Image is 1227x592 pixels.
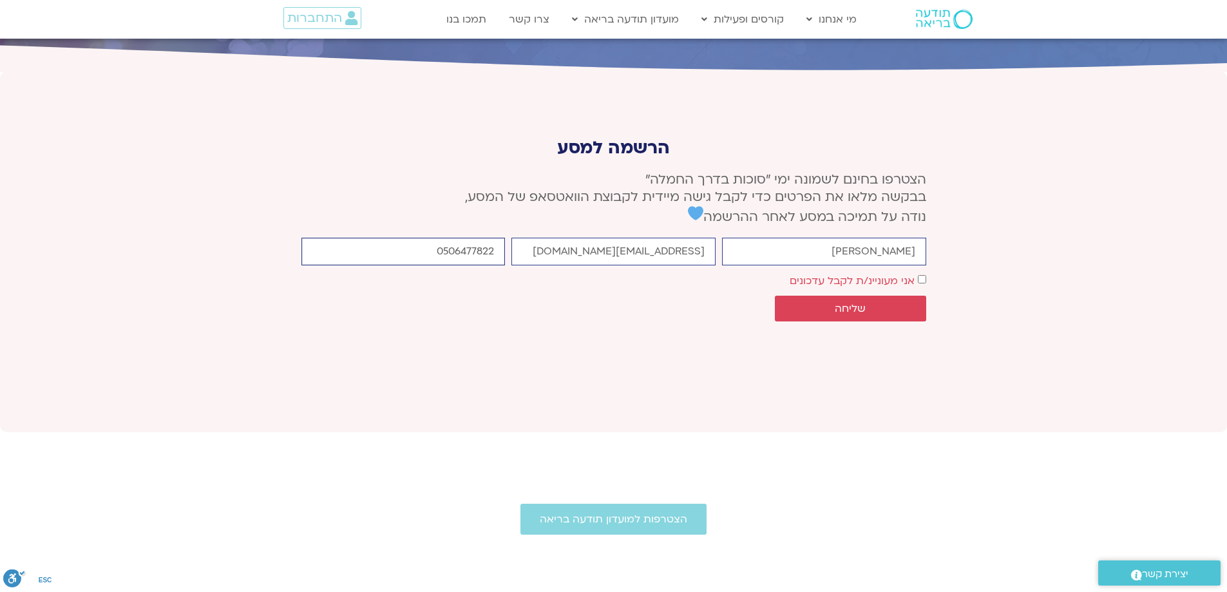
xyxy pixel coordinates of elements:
[283,7,361,29] a: התחברות
[465,188,926,205] span: בבקשה מלאו את הפרטים כדי לקבל גישה מיידית לקבוצת הוואטסאפ של המסע,
[800,7,863,32] a: מי אנחנו
[520,504,707,535] a: הצטרפות למועדון תודעה בריאה
[301,238,506,265] input: מותר להשתמש רק במספרים ותווי טלפון (#, -, *, וכו').
[540,513,687,525] span: הצטרפות למועדון תודעה בריאה
[688,208,926,225] span: נודה על תמיכה במסע לאחר ההרשמה
[835,303,866,314] span: שליחה
[688,205,703,221] img: 💙
[566,7,685,32] a: מועדון תודעה בריאה
[301,238,926,328] form: טופס חדש
[790,274,915,288] label: אני מעוניינ/ת לקבל עדכונים
[916,10,973,29] img: תודעה בריאה
[722,238,926,265] input: שם פרטי
[775,296,926,321] button: שליחה
[301,138,926,158] p: הרשמה למסע
[1098,560,1221,586] a: יצירת קשר
[695,7,790,32] a: קורסים ופעילות
[287,11,342,25] span: התחברות
[440,7,493,32] a: תמכו בנו
[511,238,716,265] input: אימייל
[301,171,926,225] p: הצטרפו בחינם לשמונה ימי ״סוכות בדרך החמלה״
[1142,566,1188,583] span: יצירת קשר
[502,7,556,32] a: צרו קשר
